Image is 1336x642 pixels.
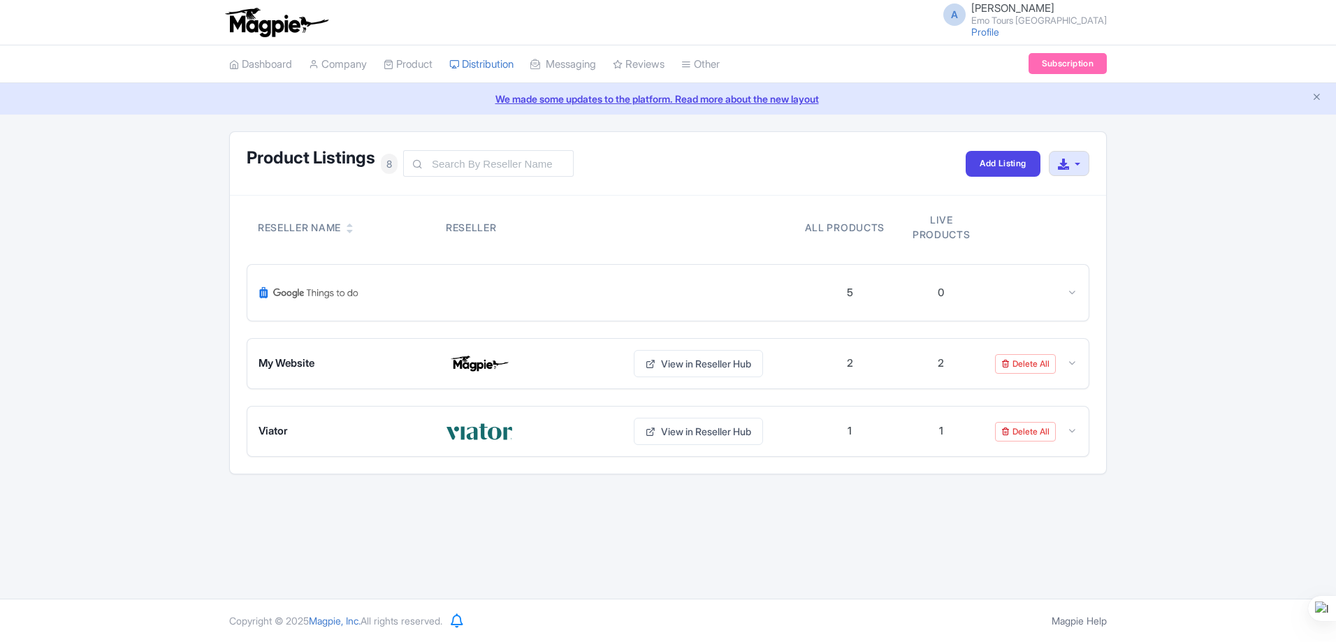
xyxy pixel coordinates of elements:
a: Reviews [613,45,665,84]
div: 0 [938,285,944,301]
a: Other [681,45,720,84]
small: Emo Tours [GEOGRAPHIC_DATA] [971,16,1107,25]
span: [PERSON_NAME] [971,1,1054,15]
img: logo-ab69f6fb50320c5b225c76a69d11143b.png [222,7,331,38]
img: Viator [446,421,513,443]
span: Viator [259,423,287,439]
div: 1 [848,423,852,439]
a: Company [309,45,367,84]
a: Product [384,45,433,84]
div: Reseller Name [258,220,341,235]
div: 1 [939,423,943,439]
a: We made some updates to the platform. Read more about the new layout [8,92,1328,106]
span: A [943,3,966,26]
div: 2 [847,356,853,372]
span: 8 [381,154,398,174]
div: 2 [938,356,944,372]
div: Reseller [446,220,617,235]
img: My Website [446,353,513,375]
div: Live products [901,212,981,242]
a: Magpie Help [1052,615,1107,627]
a: Delete All [995,422,1056,442]
a: Messaging [530,45,596,84]
a: Delete All [995,354,1056,374]
a: Add Listing [966,151,1040,177]
span: My Website [259,356,314,372]
a: Profile [971,26,999,38]
input: Search By Reseller Name [403,150,574,177]
div: Copyright © 2025 All rights reserved. [221,613,451,628]
a: View in Reseller Hub [634,418,763,445]
img: Google Things To Do [259,276,359,309]
button: Close announcement [1312,90,1322,106]
div: All products [805,220,885,235]
a: Subscription [1029,53,1107,74]
a: A [PERSON_NAME] Emo Tours [GEOGRAPHIC_DATA] [935,3,1107,25]
a: Dashboard [229,45,292,84]
a: View in Reseller Hub [634,350,763,377]
span: Magpie, Inc. [309,615,361,627]
div: 5 [847,285,853,301]
a: Distribution [449,45,514,84]
h1: Product Listings [247,149,375,167]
